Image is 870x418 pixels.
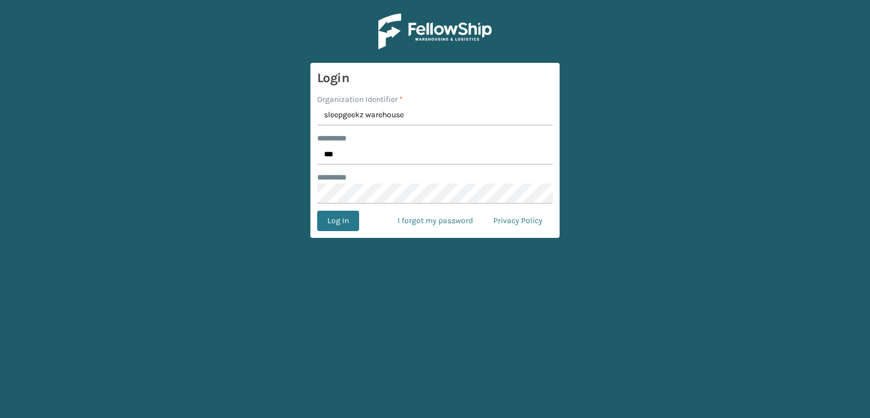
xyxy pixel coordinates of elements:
[483,211,553,231] a: Privacy Policy
[378,14,492,49] img: Logo
[387,211,483,231] a: I forgot my password
[317,70,553,87] h3: Login
[317,211,359,231] button: Log In
[317,93,403,105] label: Organization Identifier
